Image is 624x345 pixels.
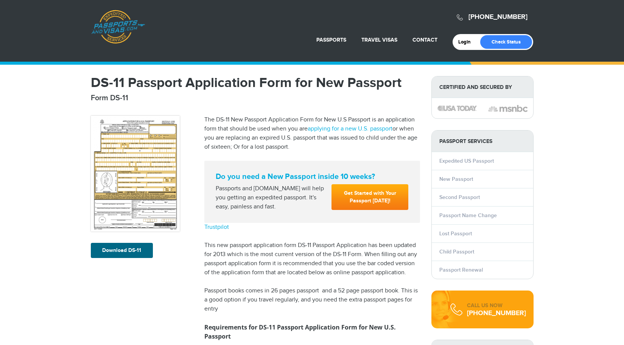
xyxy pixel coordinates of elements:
img: image description [488,104,528,113]
a: Passports & [DOMAIN_NAME] [91,10,145,44]
a: Passport Name Change [439,212,497,219]
a: Child Passport [439,249,474,255]
img: DS-11 [91,116,180,232]
a: [PHONE_NUMBER] [468,13,528,21]
strong: PASSPORT SERVICES [432,131,533,152]
a: Login [458,39,476,45]
a: Check Status [480,35,532,49]
strong: Certified and Secured by [432,76,533,98]
a: New Passport [439,176,473,182]
p: The DS-11 New Passport Application Form for New U.S Passport is an application form that should b... [204,115,420,152]
a: Second Passport [439,194,480,200]
p: Passport books comes in 26 pages passport and a 52 page passport book. This is a good option if y... [204,286,420,314]
a: Travel Visas [361,37,397,43]
div: [PHONE_NUMBER] [467,309,526,317]
a: Contact [412,37,437,43]
div: CALL US NOW [467,302,526,309]
a: Get Started with Your Passport [DATE]! [331,184,408,210]
a: Download DS-11 [91,243,153,258]
div: Passports and [DOMAIN_NAME] will help you getting an expedited passport. It's easy, painless and ... [213,184,329,211]
a: applying for a new U.S. passport [308,125,392,132]
p: This new passport application form DS-11 Passport Application has been updated for 2013 which is ... [204,241,420,277]
a: Passport Renewal [439,267,483,273]
a: Lost Passport [439,230,472,237]
a: Trustpilot [204,224,229,231]
a: Expedited US Passport [439,158,494,164]
a: Passports [316,37,346,43]
img: image description [437,106,477,111]
h1: DS-11 Passport Application Form for New Passport [91,76,420,90]
strong: Do you need a New Passport inside 10 weeks? [216,172,409,181]
h2: Form DS-11 [91,93,420,103]
h3: Requirements for DS-11 Passport Application Form for New U.S. Passport [204,323,420,341]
